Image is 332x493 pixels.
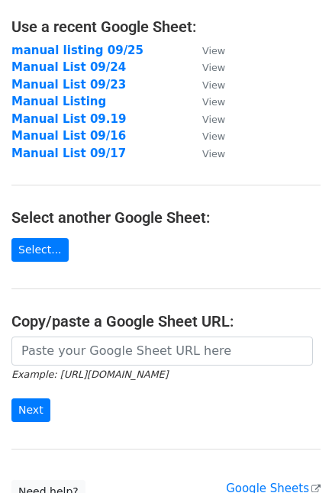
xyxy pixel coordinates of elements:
[202,45,225,56] small: View
[202,96,225,108] small: View
[202,148,225,159] small: View
[256,420,332,493] iframe: Chat Widget
[11,147,126,160] a: Manual List 09/17
[202,114,225,125] small: View
[187,129,225,143] a: View
[187,147,225,160] a: View
[11,208,321,227] h4: Select another Google Sheet:
[11,312,321,330] h4: Copy/paste a Google Sheet URL:
[187,43,225,57] a: View
[202,62,225,73] small: View
[11,337,313,366] input: Paste your Google Sheet URL here
[187,60,225,74] a: View
[187,112,225,126] a: View
[202,79,225,91] small: View
[11,95,106,108] a: Manual Listing
[11,18,321,36] h4: Use a recent Google Sheet:
[11,43,143,57] a: manual listing 09/25
[11,129,126,143] a: Manual List 09/16
[187,95,225,108] a: View
[11,238,69,262] a: Select...
[11,112,126,126] a: Manual List 09.19
[11,398,50,422] input: Next
[187,78,225,92] a: View
[11,78,126,92] a: Manual List 09/23
[11,60,126,74] a: Manual List 09/24
[202,130,225,142] small: View
[11,369,168,380] small: Example: [URL][DOMAIN_NAME]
